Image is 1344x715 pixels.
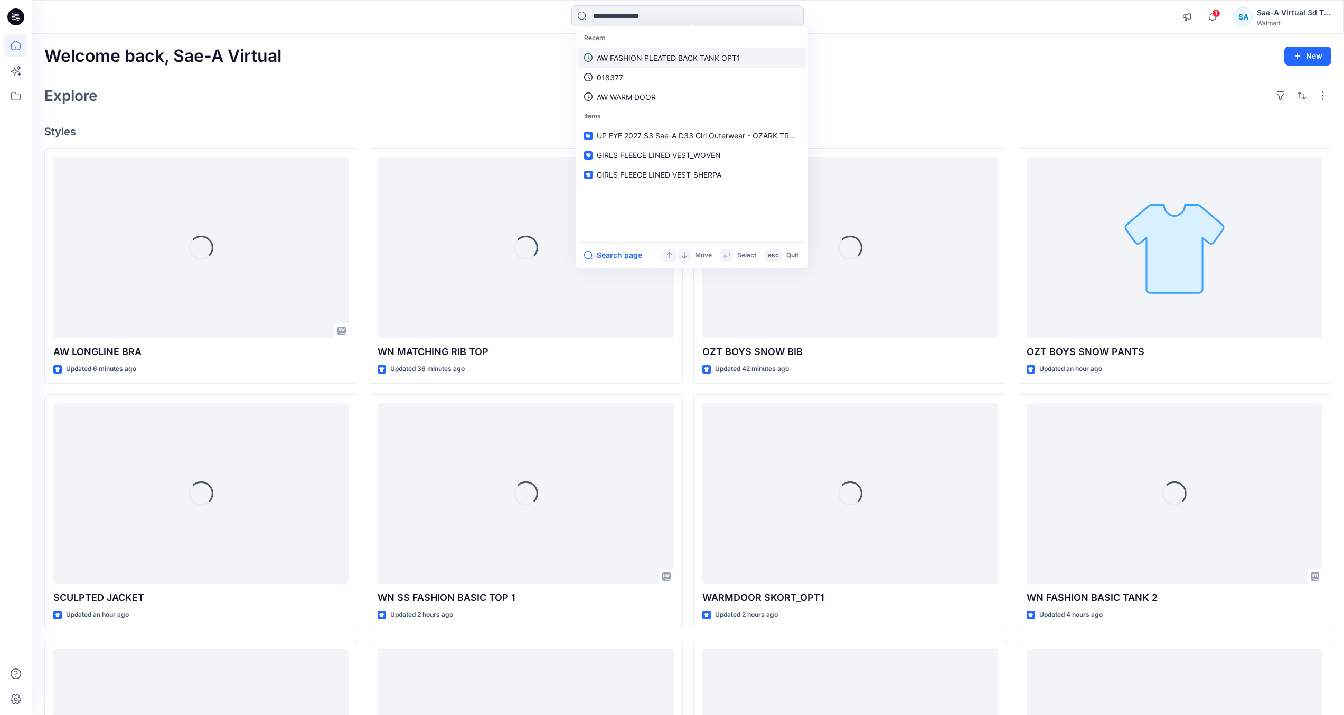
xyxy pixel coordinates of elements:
[578,165,806,184] a: GIRLS FLEECE LINED VEST_SHERPA
[1234,7,1253,26] div: SA
[44,125,1331,138] h4: Styles
[578,48,806,68] a: AW FASHION PLEATED BACK TANK OPT1
[1257,19,1331,27] div: Walmart
[378,590,673,605] p: WN SS FASHION BASIC TOP 1
[1027,590,1322,605] p: WN FASHION BASIC TANK 2
[1284,47,1331,66] button: New
[737,250,756,261] p: Select
[702,590,998,605] p: WARMDOOR SKORT_OPT1
[578,87,806,107] a: AW WARM DOOR
[578,68,806,87] a: 018377
[1039,609,1103,620] p: Updated 4 hours ago
[578,145,806,165] a: GIRLS FLEECE LINED VEST_WOVEN
[578,126,806,145] a: UP FYE 2027 S3 Sae-A D33 Girl Outerwear - OZARK TRAIL
[378,345,673,359] p: WN MATCHING RIB TOP
[786,250,798,261] p: Quit
[768,250,779,261] p: esc
[597,52,740,63] p: AW FASHION PLEATED BACK TANK OPT1
[702,345,998,359] p: OZT BOYS SNOW BIB
[53,590,349,605] p: SCULPTED JACKET
[597,170,721,179] span: GIRLS FLEECE LINED VEST_SHERPA
[1039,364,1102,375] p: Updated an hour ago
[1027,345,1322,359] p: OZT BOYS SNOW PANTS
[53,345,349,359] p: AW LONGLINE BRA
[597,91,656,103] p: AW WARM DOOR
[66,364,136,375] p: Updated 6 minutes ago
[597,72,623,83] p: 018377
[578,107,806,126] p: Items
[695,250,712,261] p: Move
[584,249,642,262] button: Search page
[390,364,465,375] p: Updated 36 minutes ago
[1257,6,1331,19] div: Sae-A Virtual 3d Team
[390,609,453,620] p: Updated 2 hours ago
[1212,9,1220,17] span: 1
[578,29,806,48] p: Recent
[715,364,789,375] p: Updated 42 minutes ago
[597,131,800,140] span: UP FYE 2027 S3 Sae-A D33 Girl Outerwear - OZARK TRAIL
[66,609,129,620] p: Updated an hour ago
[1027,157,1322,339] a: OZT BOYS SNOW PANTS
[44,87,98,104] h2: Explore
[44,47,281,66] h2: Welcome back, Sae-A Virtual
[715,609,778,620] p: Updated 2 hours ago
[597,151,721,160] span: GIRLS FLEECE LINED VEST_WOVEN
